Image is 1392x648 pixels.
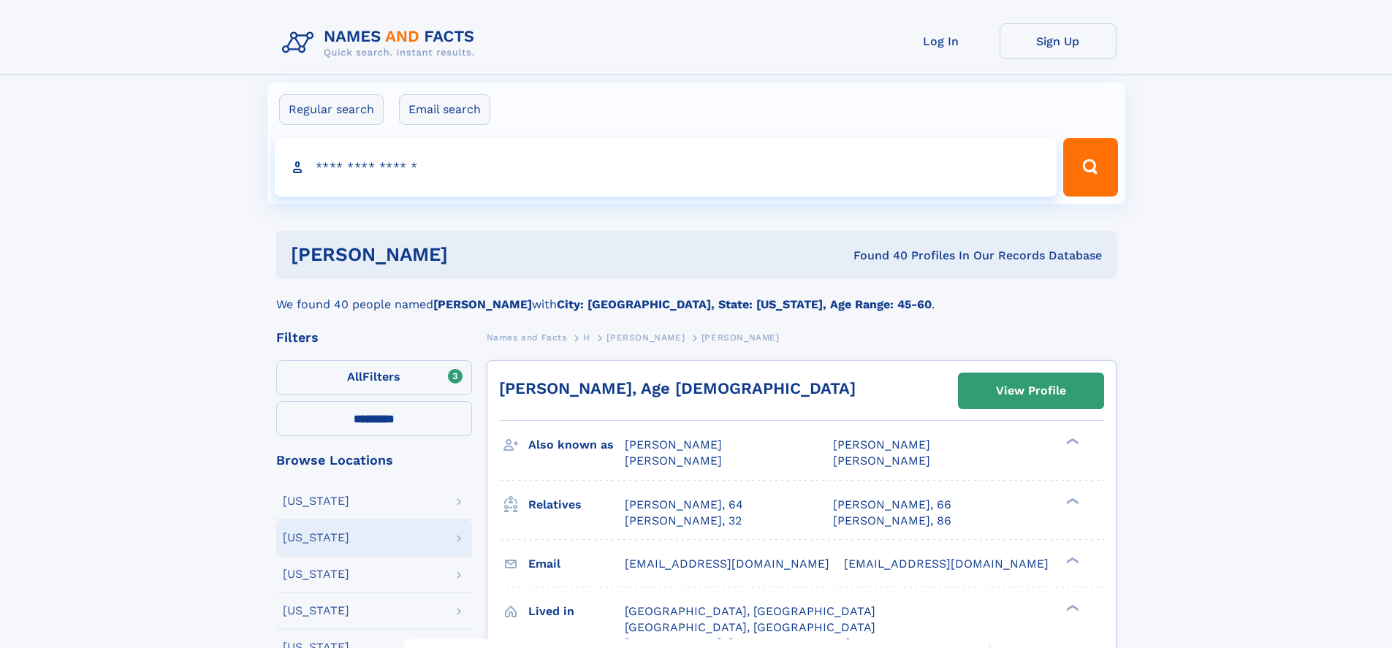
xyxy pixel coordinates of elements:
[499,379,856,397] a: [PERSON_NAME], Age [DEMOGRAPHIC_DATA]
[276,454,472,467] div: Browse Locations
[283,568,349,580] div: [US_STATE]
[276,331,472,344] div: Filters
[625,438,722,451] span: [PERSON_NAME]
[833,438,930,451] span: [PERSON_NAME]
[996,374,1066,408] div: View Profile
[528,492,625,517] h3: Relatives
[433,297,532,311] b: [PERSON_NAME]
[833,454,930,468] span: [PERSON_NAME]
[487,328,567,346] a: Names and Facts
[1062,496,1080,506] div: ❯
[528,552,625,576] h3: Email
[583,328,590,346] a: H
[833,497,951,513] a: [PERSON_NAME], 66
[283,605,349,617] div: [US_STATE]
[291,245,651,264] h1: [PERSON_NAME]
[701,332,780,343] span: [PERSON_NAME]
[528,432,625,457] h3: Also known as
[883,23,1000,59] a: Log In
[625,557,829,571] span: [EMAIL_ADDRESS][DOMAIN_NAME]
[283,532,349,544] div: [US_STATE]
[650,248,1102,264] div: Found 40 Profiles In Our Records Database
[276,278,1117,313] div: We found 40 people named with .
[844,557,1049,571] span: [EMAIL_ADDRESS][DOMAIN_NAME]
[583,332,590,343] span: H
[833,513,951,529] a: [PERSON_NAME], 86
[275,138,1057,197] input: search input
[625,497,743,513] a: [PERSON_NAME], 64
[959,373,1103,408] a: View Profile
[276,360,472,395] label: Filters
[625,604,875,618] span: [GEOGRAPHIC_DATA], [GEOGRAPHIC_DATA]
[279,94,384,125] label: Regular search
[1062,555,1080,565] div: ❯
[606,328,685,346] a: [PERSON_NAME]
[557,297,932,311] b: City: [GEOGRAPHIC_DATA], State: [US_STATE], Age Range: 45-60
[1062,603,1080,612] div: ❯
[625,513,742,529] a: [PERSON_NAME], 32
[276,23,487,63] img: Logo Names and Facts
[625,620,875,634] span: [GEOGRAPHIC_DATA], [GEOGRAPHIC_DATA]
[283,495,349,507] div: [US_STATE]
[528,599,625,624] h3: Lived in
[625,454,722,468] span: [PERSON_NAME]
[606,332,685,343] span: [PERSON_NAME]
[1000,23,1117,59] a: Sign Up
[347,370,362,384] span: All
[399,94,490,125] label: Email search
[1062,437,1080,446] div: ❯
[1063,138,1117,197] button: Search Button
